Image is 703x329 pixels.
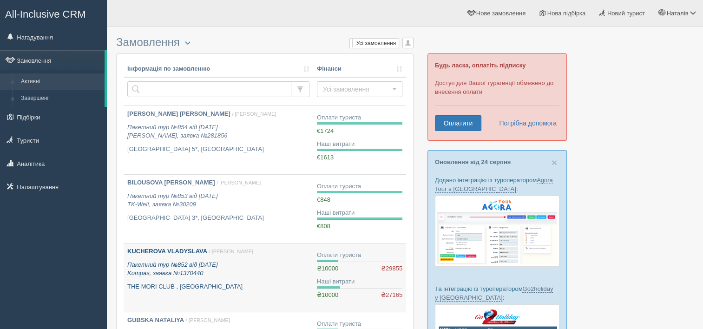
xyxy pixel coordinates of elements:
[127,81,291,97] input: Пошук за номером замовлення, ПІБ або паспортом туриста
[317,265,338,272] span: ₴10000
[666,10,688,17] span: Наталія
[127,214,309,223] p: [GEOGRAPHIC_DATA] 3*, [GEOGRAPHIC_DATA]
[552,158,557,167] button: Close
[547,10,586,17] span: Нова підбірка
[435,196,559,267] img: agora-tour-%D0%B7%D0%B0%D1%8F%D0%B2%D0%BA%D0%B8-%D1%81%D1%80%D0%BC-%D0%B4%D0%BB%D1%8F-%D1%82%D1%8...
[435,158,511,165] a: Оновлення від 24 серпня
[317,223,330,230] span: €808
[5,8,86,20] span: All-Inclusive CRM
[381,291,402,300] span: ₴27165
[124,106,313,174] a: [PERSON_NAME] [PERSON_NAME] / [PERSON_NAME] Пакетний тур №854 від [DATE][PERSON_NAME], заявка №28...
[607,10,645,17] span: Новий турист
[350,39,399,48] label: Усі замовлення
[317,154,334,161] span: €1613
[435,177,553,193] a: Agora Tour в [GEOGRAPHIC_DATA]
[435,176,559,193] p: Додано інтеграцію із туроператором :
[435,115,481,131] a: Оплатити
[0,0,106,26] a: All-Inclusive CRM
[127,192,218,208] i: Пакетний тур №853 від [DATE] TK-Welt, заявка №30209
[116,36,414,49] h3: Замовлення
[186,317,230,323] span: / [PERSON_NAME]
[127,261,218,277] i: Пакетний тур №852 від [DATE] Kompas, заявка №1370440
[381,264,402,273] span: ₴29855
[435,284,559,302] p: Та інтеграцію із туроператором :
[317,182,402,191] div: Оплати туриста
[427,53,567,141] div: Доступ для Вашої турагенції обмежено до внесення оплати
[493,115,557,131] a: Потрібна допомога
[217,180,261,185] span: / [PERSON_NAME]
[317,277,402,286] div: Наші витрати
[317,140,402,149] div: Наші витрати
[127,124,227,139] i: Пакетний тур №854 від [DATE] [PERSON_NAME], заявка №281856
[552,157,557,168] span: ×
[17,90,105,107] a: Завершені
[127,283,309,291] p: THE MORI CLUB , [GEOGRAPHIC_DATA]
[317,65,402,73] a: Фінанси
[476,10,526,17] span: Нове замовлення
[317,196,330,203] span: €848
[323,85,390,94] span: Усі замовлення
[127,316,184,323] b: GUBSKA NATALIYA
[435,62,526,69] b: Будь ласка, оплатіть підписку
[317,320,402,329] div: Оплати туриста
[127,65,309,73] a: Інформація по замовленню
[127,110,230,117] b: [PERSON_NAME] [PERSON_NAME]
[124,175,313,243] a: BILOUSOVA [PERSON_NAME] / [PERSON_NAME] Пакетний тур №853 від [DATE]TK-Welt, заявка №30209 [GEOGR...
[127,179,215,186] b: BILOUSOVA [PERSON_NAME]
[317,209,402,217] div: Наші витрати
[17,73,105,90] a: Активні
[317,127,334,134] span: €1724
[317,81,402,97] button: Усі замовлення
[232,111,276,117] span: / [PERSON_NAME]
[127,145,309,154] p: [GEOGRAPHIC_DATA] 5*, [GEOGRAPHIC_DATA]
[127,248,207,255] b: KUCHEROVA VLADYSLAVA
[317,251,402,260] div: Оплати туриста
[124,243,313,312] a: KUCHEROVA VLADYSLAVA / [PERSON_NAME] Пакетний тур №852 від [DATE]Kompas, заявка №1370440 THE MORI...
[317,291,338,298] span: ₴10000
[209,249,253,254] span: / [PERSON_NAME]
[317,113,402,122] div: Оплати туриста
